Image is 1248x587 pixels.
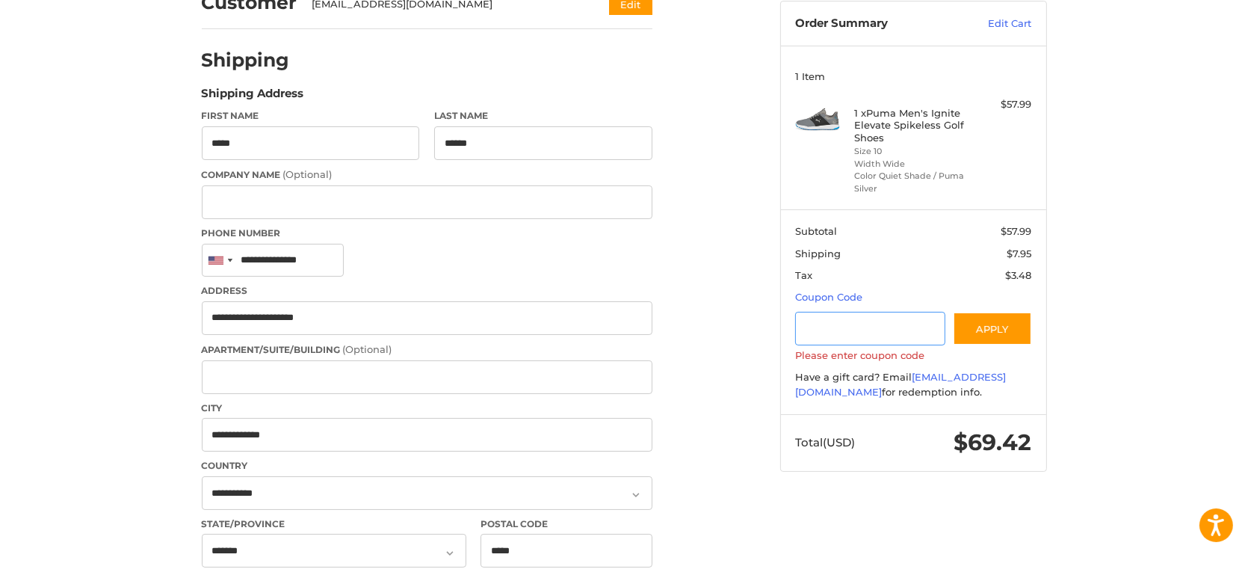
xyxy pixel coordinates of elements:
[1001,225,1031,237] span: $57.99
[795,349,1031,361] label: Please enter coupon code
[956,16,1031,31] a: Edit Cart
[953,312,1032,345] button: Apply
[1005,269,1031,281] span: $3.48
[202,342,652,357] label: Apartment/Suite/Building
[481,517,652,531] label: Postal Code
[954,428,1031,456] span: $69.42
[202,109,420,123] label: First Name
[854,158,969,170] li: Width Wide
[203,245,237,277] div: United States: +1
[795,16,956,31] h3: Order Summary
[795,370,1031,399] div: Have a gift card? Email for redemption info.
[972,97,1031,112] div: $57.99
[795,291,862,303] a: Coupon Code
[202,517,466,531] label: State/Province
[202,168,652,182] label: Company Name
[795,225,837,237] span: Subtotal
[202,284,652,298] label: Address
[795,70,1031,82] h3: 1 Item
[202,402,652,415] label: City
[1007,248,1031,259] span: $7.95
[343,343,392,355] small: (Optional)
[434,109,652,123] label: Last Name
[202,227,652,240] label: Phone Number
[854,145,969,158] li: Size 10
[795,269,812,281] span: Tax
[283,168,333,180] small: (Optional)
[202,459,652,473] label: Country
[202,85,304,109] legend: Shipping Address
[795,435,855,449] span: Total (USD)
[795,248,841,259] span: Shipping
[795,371,1006,398] a: [EMAIL_ADDRESS][DOMAIN_NAME]
[854,170,969,194] li: Color Quiet Shade / Puma Silver
[202,49,290,72] h2: Shipping
[795,312,945,345] input: Gift Certificate or Coupon Code
[854,107,969,144] h4: 1 x Puma Men's Ignite Elevate Spikeless Golf Shoes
